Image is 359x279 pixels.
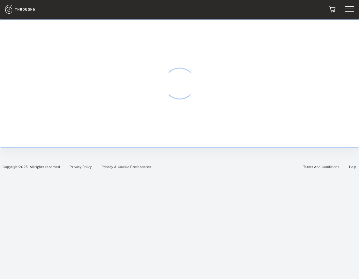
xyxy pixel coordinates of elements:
span: Copyright 2025 . All rights reserved [3,165,60,169]
img: hamburger.119f1a7b.svg [345,5,354,14]
a: Help [349,165,356,169]
a: Privacy Policy [70,165,92,169]
img: logo.1c10ca64.svg [5,5,49,14]
a: Terms And Conditions [303,165,340,169]
img: icon_cart.dab5cea1.svg [329,6,335,12]
a: Privacy & Cookie Preferences [101,165,151,169]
